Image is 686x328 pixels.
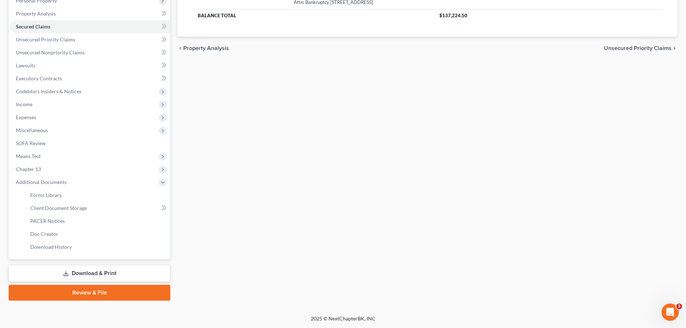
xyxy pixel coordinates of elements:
[30,244,72,250] span: Download History
[16,36,75,42] span: Unsecured Priority Claims
[10,20,170,33] a: Secured Claims
[10,59,170,72] a: Lawsuits
[16,114,36,120] span: Expenses
[183,45,229,51] span: Property Analysis
[24,228,170,241] a: Doc Creator
[16,62,35,68] span: Lawsuits
[16,179,67,185] span: Additional Documents
[16,153,41,159] span: Means Test
[16,101,32,107] span: Income
[604,45,672,51] span: Unsecured Priority Claims
[10,33,170,46] a: Unsecured Priority Claims
[16,23,50,30] span: Secured Claims
[10,137,170,150] a: SOFA Review
[192,9,434,22] th: Balance Total
[672,45,677,51] i: chevron_right
[178,45,229,51] button: chevron_left Property Analysis
[439,13,467,18] span: $137,224.50
[16,166,41,172] span: Chapter 13
[604,45,677,51] button: Unsecured Priority Claims chevron_right
[16,88,81,94] span: Codebtors Insiders & Notices
[24,215,170,228] a: PACER Notices
[16,75,62,81] span: Executory Contracts
[676,304,682,309] span: 3
[662,304,679,321] iframe: Intercom live chat
[24,202,170,215] a: Client Document Storage
[16,10,56,17] span: Property Analysis
[24,241,170,253] a: Download History
[30,205,87,211] span: Client Document Storage
[10,7,170,20] a: Property Analysis
[16,49,85,55] span: Unsecured Nonpriority Claims
[10,46,170,59] a: Unsecured Nonpriority Claims
[30,218,65,224] span: PACER Notices
[24,189,170,202] a: Forms Library
[9,265,170,282] a: Download & Print
[16,127,48,133] span: Miscellaneous
[30,192,62,198] span: Forms Library
[10,72,170,85] a: Executory Contracts
[16,140,46,146] span: SOFA Review
[138,315,548,328] div: 2025 © NextChapterBK, INC
[178,45,183,51] i: chevron_left
[30,231,58,237] span: Doc Creator
[9,285,170,301] a: Review & File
